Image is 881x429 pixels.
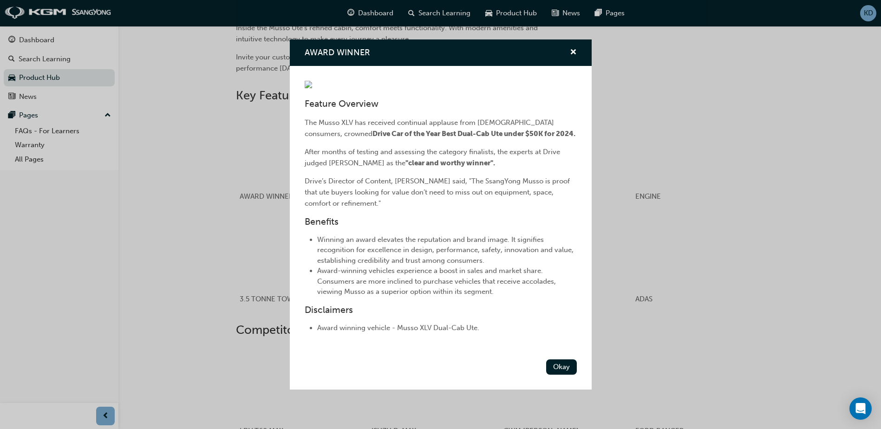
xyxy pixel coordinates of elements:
[570,49,577,57] span: cross-icon
[317,266,577,297] li: Award-winning vehicles experience a boost in sales and market share. Consumers are more inclined ...
[305,98,577,109] h3: Feature Overview
[570,47,577,58] button: cross-icon
[849,397,872,420] div: Open Intercom Messenger
[305,148,562,167] span: After months of testing and assessing the category finalists, the experts at Drive judged [PERSON...
[305,177,572,208] span: Drive’s Director of Content, [PERSON_NAME] said, "The SsangYong Musso is proof that ute buyers lo...
[305,216,577,227] h3: Benefits
[305,118,556,138] span: The Musso XLV has received continual applause from [DEMOGRAPHIC_DATA] consumers, crowned
[290,39,592,390] div: AWARD WINNER
[372,130,575,138] span: Drive Car of the Year Best Dual-Cab Ute under $50K for 2024.
[405,159,495,167] span: "clear and worthy winner".
[317,323,577,333] li: Award winning vehicle - Musso XLV Dual-Cab Ute.
[317,234,577,266] li: Winning an award elevates the reputation and brand image. It signifies recognition for excellence...
[305,305,577,315] h3: Disclaimers
[305,81,312,88] img: 93f8fd6c-cab1-4f54-a664-b5fd2c284786.jpg
[546,359,577,375] button: Okay
[305,47,370,58] span: AWARD WINNER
